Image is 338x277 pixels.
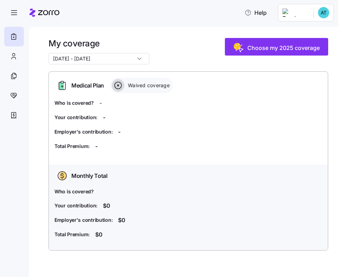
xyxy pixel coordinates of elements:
span: - [118,128,121,136]
span: - [103,113,105,122]
span: Who is covered? [54,99,94,107]
span: Employer's contribution: [54,128,112,135]
span: Who is covered? [54,188,94,195]
span: Medical Plan [71,81,104,90]
span: Help [245,8,267,17]
span: - [95,142,98,151]
span: Employer's contribution: [54,217,112,224]
span: Your contribution: [54,114,97,121]
span: Waived coverage [126,82,170,89]
span: Monthly Total [71,172,108,180]
img: 119da9b09e10e96eb69a6652d8b44c65 [318,7,329,18]
img: Employer logo [282,8,308,17]
span: Total Premium: [54,143,90,150]
button: Help [239,6,272,20]
span: Choose my 2025 coverage [247,44,320,52]
span: $0 [103,201,110,210]
h1: My coverage [48,38,149,49]
span: $0 [118,216,125,225]
button: Choose my 2025 coverage [225,38,328,56]
span: Total Premium: [54,231,90,238]
span: $0 [95,230,102,239]
span: Your contribution: [54,202,97,209]
span: - [99,99,102,108]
